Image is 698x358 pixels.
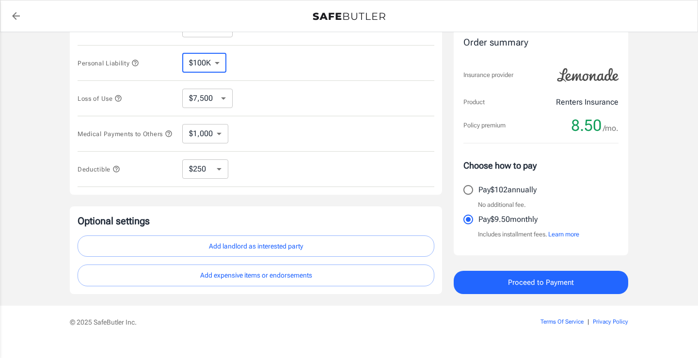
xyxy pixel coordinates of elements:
[78,163,120,175] button: Deductible
[78,166,120,173] span: Deductible
[548,230,579,239] button: Learn more
[603,122,619,135] span: /mo.
[78,60,139,67] span: Personal Liability
[463,159,619,172] p: Choose how to pay
[478,200,526,210] p: No additional fee.
[463,121,506,130] p: Policy premium
[70,317,486,327] p: © 2025 SafeButler Inc.
[463,97,485,107] p: Product
[593,318,628,325] a: Privacy Policy
[552,62,624,89] img: Lemonade
[78,214,434,228] p: Optional settings
[478,214,538,225] p: Pay $9.50 monthly
[478,230,579,239] p: Includes installment fees.
[78,130,173,138] span: Medical Payments to Others
[78,93,122,104] button: Loss of Use
[78,57,139,69] button: Personal Liability
[556,96,619,108] p: Renters Insurance
[540,318,584,325] a: Terms Of Service
[454,271,628,294] button: Proceed to Payment
[508,276,574,289] span: Proceed to Payment
[478,184,537,196] p: Pay $102 annually
[463,36,619,50] div: Order summary
[313,13,385,20] img: Back to quotes
[78,128,173,140] button: Medical Payments to Others
[587,318,589,325] span: |
[78,235,434,257] button: Add landlord as interested party
[78,95,122,102] span: Loss of Use
[6,6,26,26] a: back to quotes
[463,70,513,80] p: Insurance provider
[78,265,434,286] button: Add expensive items or endorsements
[571,116,602,135] span: 8.50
